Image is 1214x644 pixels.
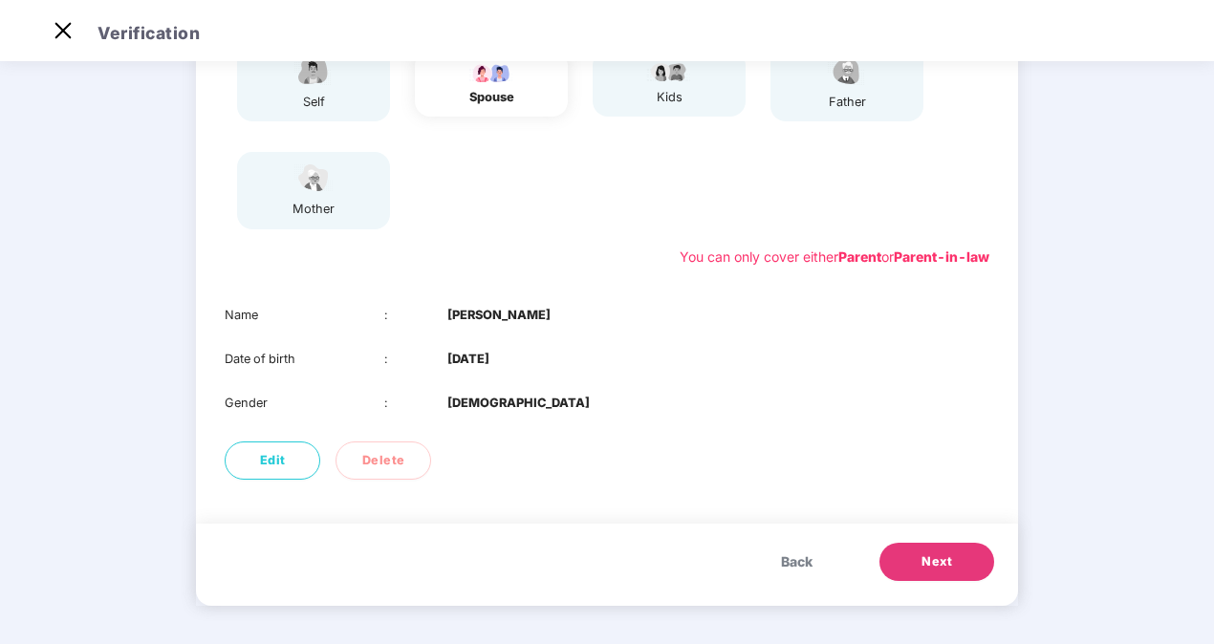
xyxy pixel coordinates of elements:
[894,248,989,265] b: Parent-in-law
[260,451,286,470] span: Edit
[823,93,871,112] div: father
[290,161,337,195] img: svg+xml;base64,PHN2ZyB4bWxucz0iaHR0cDovL3d3dy53My5vcmcvMjAwMC9zdmciIHdpZHRoPSI1NCIgaGVpZ2h0PSIzOC...
[362,451,405,470] span: Delete
[225,394,384,413] div: Gender
[823,54,871,88] img: svg+xml;base64,PHN2ZyBpZD0iRmF0aGVyX2ljb24iIHhtbG5zPSJodHRwOi8vd3d3LnczLm9yZy8yMDAwL3N2ZyIgeG1sbn...
[447,350,489,369] b: [DATE]
[645,60,693,83] img: svg+xml;base64,PHN2ZyB4bWxucz0iaHR0cDovL3d3dy53My5vcmcvMjAwMC9zdmciIHdpZHRoPSI3OS4wMzciIGhlaWdodD...
[384,306,448,325] div: :
[680,247,989,268] div: You can only cover either or
[447,306,551,325] b: [PERSON_NAME]
[879,543,994,581] button: Next
[467,88,515,107] div: spouse
[467,60,515,83] img: svg+xml;base64,PHN2ZyB4bWxucz0iaHR0cDovL3d3dy53My5vcmcvMjAwMC9zdmciIHdpZHRoPSI5Ny44OTciIGhlaWdodD...
[384,394,448,413] div: :
[336,441,431,480] button: Delete
[225,350,384,369] div: Date of birth
[838,248,881,265] b: Parent
[384,350,448,369] div: :
[447,394,590,413] b: [DEMOGRAPHIC_DATA]
[645,88,693,107] div: kids
[290,200,337,219] div: mother
[225,441,320,480] button: Edit
[921,552,952,571] span: Next
[781,551,813,572] span: Back
[290,54,337,88] img: svg+xml;base64,PHN2ZyBpZD0iRW1wbG95ZWVfbWFsZSIgeG1sbnM9Imh0dHA6Ly93d3cudzMub3JnLzIwMDAvc3ZnIiB3aW...
[762,543,832,581] button: Back
[225,306,384,325] div: Name
[290,93,337,112] div: self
